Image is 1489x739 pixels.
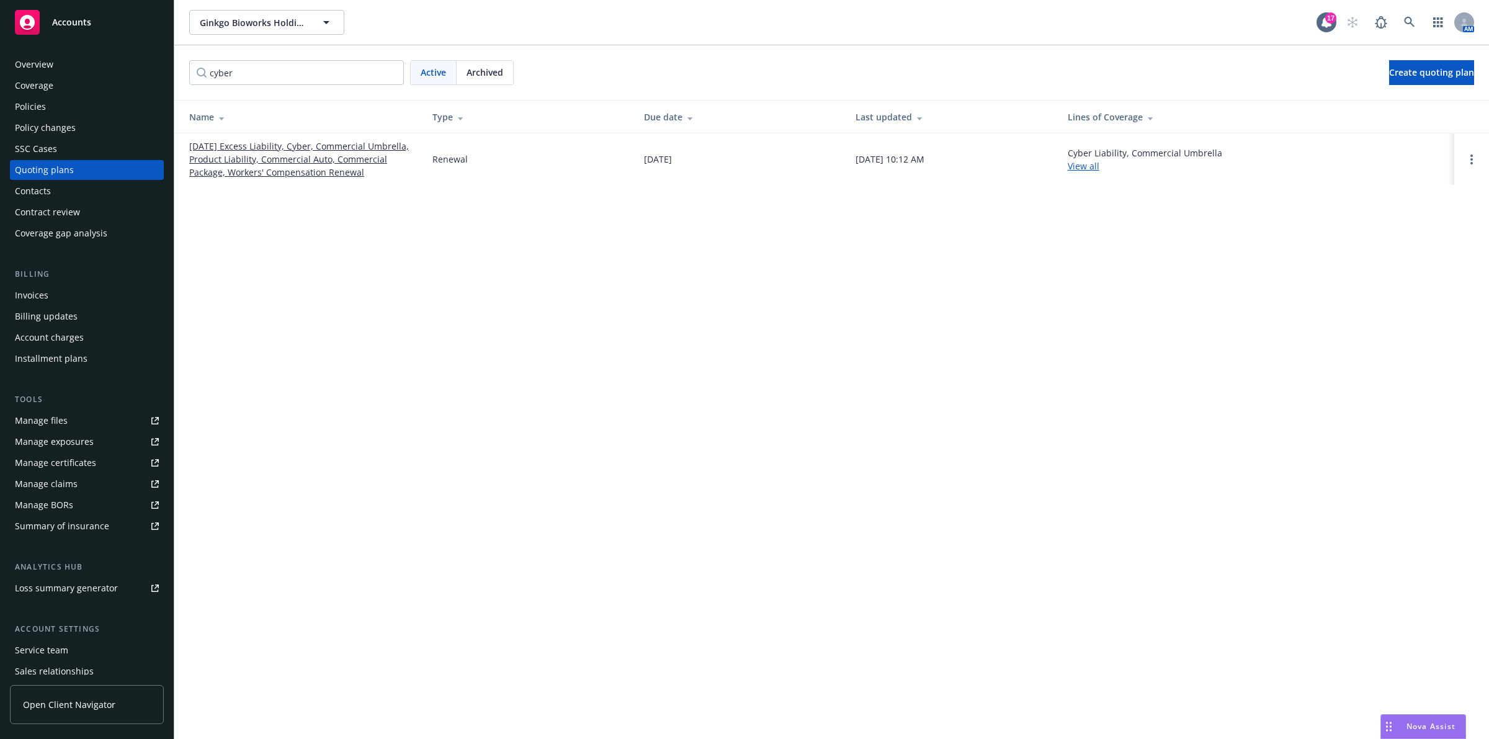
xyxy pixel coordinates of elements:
a: Policy changes [10,118,164,138]
a: Open options [1464,152,1479,167]
div: Summary of insurance [15,516,109,536]
div: Name [189,110,413,123]
div: Installment plans [15,349,87,369]
span: Active [421,66,446,79]
div: Policy changes [15,118,76,138]
div: Coverage [15,76,53,96]
div: Account settings [10,623,164,635]
span: Open Client Navigator [23,698,115,711]
a: Search [1397,10,1422,35]
a: Start snowing [1340,10,1365,35]
span: Create quoting plan [1389,66,1474,78]
div: Manage files [15,411,68,431]
a: Quoting plans [10,160,164,180]
a: Manage BORs [10,495,164,515]
div: Drag to move [1381,715,1397,738]
div: Invoices [15,285,48,305]
div: Contract review [15,202,80,222]
a: Accounts [10,5,164,40]
a: Invoices [10,285,164,305]
a: [DATE] Excess Liability, Cyber, Commercial Umbrella, Product Liability, Commercial Auto, Commerci... [189,140,413,179]
a: Manage exposures [10,432,164,452]
div: Account charges [15,328,84,347]
div: 17 [1325,12,1336,24]
a: Account charges [10,328,164,347]
div: Sales relationships [15,661,94,681]
span: Accounts [52,17,91,27]
div: Billing updates [15,307,78,326]
div: Contacts [15,181,51,201]
div: Cyber Liability, Commercial Umbrella [1068,146,1222,172]
a: Contacts [10,181,164,201]
a: Coverage gap analysis [10,223,164,243]
div: Manage exposures [15,432,94,452]
a: Manage certificates [10,453,164,473]
a: Sales relationships [10,661,164,681]
a: Overview [10,55,164,74]
a: Installment plans [10,349,164,369]
a: Service team [10,640,164,660]
input: Filter by keyword... [189,60,404,85]
a: Policies [10,97,164,117]
div: SSC Cases [15,139,57,159]
div: Type [432,110,624,123]
a: Contract review [10,202,164,222]
a: Billing updates [10,307,164,326]
div: Quoting plans [15,160,74,180]
div: Loss summary generator [15,578,118,598]
div: Tools [10,393,164,406]
div: Last updated [856,110,1047,123]
button: Ginkgo Bioworks Holdings, Inc. [189,10,344,35]
a: Coverage [10,76,164,96]
span: Nova Assist [1406,721,1455,732]
div: [DATE] 10:12 AM [856,153,924,166]
div: [DATE] [644,153,672,166]
div: Manage BORs [15,495,73,515]
div: Manage claims [15,474,78,494]
button: Nova Assist [1380,714,1466,739]
div: Analytics hub [10,561,164,573]
a: Create quoting plan [1389,60,1474,85]
div: Billing [10,268,164,280]
a: Switch app [1426,10,1451,35]
span: Archived [467,66,503,79]
div: Due date [644,110,836,123]
div: Coverage gap analysis [15,223,107,243]
div: Overview [15,55,53,74]
div: Renewal [432,153,468,166]
a: Manage claims [10,474,164,494]
div: Manage certificates [15,453,96,473]
a: Loss summary generator [10,578,164,598]
a: Manage files [10,411,164,431]
span: Ginkgo Bioworks Holdings, Inc. [200,16,307,29]
a: Summary of insurance [10,516,164,536]
div: Policies [15,97,46,117]
a: SSC Cases [10,139,164,159]
div: Service team [15,640,68,660]
a: View all [1068,160,1099,172]
div: Lines of Coverage [1068,110,1444,123]
a: Report a Bug [1369,10,1393,35]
